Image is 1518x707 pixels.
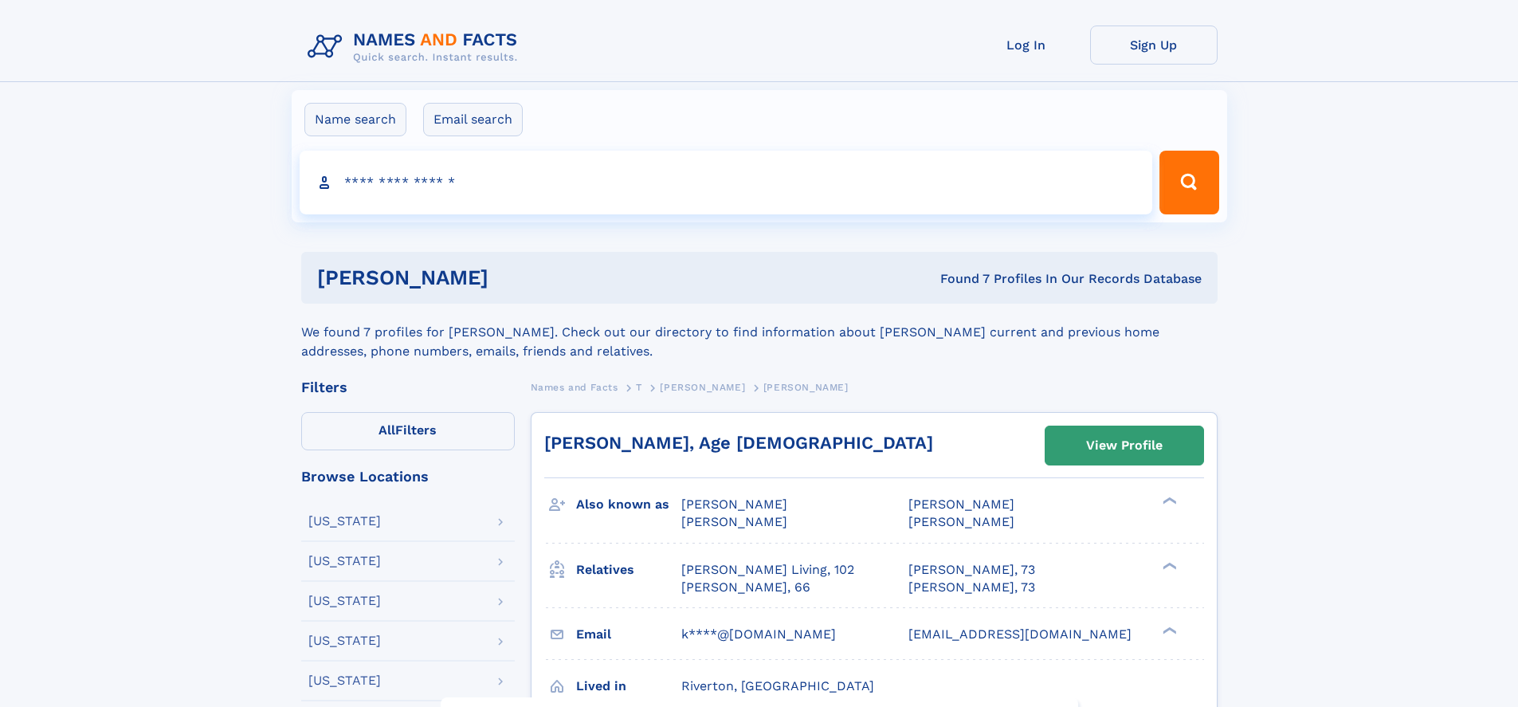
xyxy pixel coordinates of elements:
[1159,560,1178,571] div: ❯
[681,579,810,596] a: [PERSON_NAME], 66
[576,491,681,518] h3: Also known as
[301,304,1218,361] div: We found 7 profiles for [PERSON_NAME]. Check out our directory to find information about [PERSON_...
[1159,625,1178,635] div: ❯
[304,103,406,136] label: Name search
[636,382,642,393] span: T
[636,377,642,397] a: T
[308,555,381,568] div: [US_STATE]
[308,634,381,647] div: [US_STATE]
[576,621,681,648] h3: Email
[1159,151,1218,214] button: Search Button
[908,579,1035,596] a: [PERSON_NAME], 73
[908,497,1014,512] span: [PERSON_NAME]
[660,377,745,397] a: [PERSON_NAME]
[681,561,854,579] a: [PERSON_NAME] Living, 102
[301,380,515,395] div: Filters
[1090,26,1218,65] a: Sign Up
[576,556,681,583] h3: Relatives
[317,268,715,288] h1: [PERSON_NAME]
[660,382,745,393] span: [PERSON_NAME]
[379,422,395,438] span: All
[763,382,849,393] span: [PERSON_NAME]
[908,514,1014,529] span: [PERSON_NAME]
[308,595,381,607] div: [US_STATE]
[1086,427,1163,464] div: View Profile
[1159,496,1178,506] div: ❯
[1045,426,1203,465] a: View Profile
[308,515,381,528] div: [US_STATE]
[908,626,1132,642] span: [EMAIL_ADDRESS][DOMAIN_NAME]
[681,497,787,512] span: [PERSON_NAME]
[301,469,515,484] div: Browse Locations
[681,514,787,529] span: [PERSON_NAME]
[714,270,1202,288] div: Found 7 Profiles In Our Records Database
[308,674,381,687] div: [US_STATE]
[544,433,933,453] a: [PERSON_NAME], Age [DEMOGRAPHIC_DATA]
[681,678,874,693] span: Riverton, [GEOGRAPHIC_DATA]
[300,151,1153,214] input: search input
[531,377,618,397] a: Names and Facts
[301,26,531,69] img: Logo Names and Facts
[963,26,1090,65] a: Log In
[908,561,1035,579] a: [PERSON_NAME], 73
[576,673,681,700] h3: Lived in
[301,412,515,450] label: Filters
[423,103,523,136] label: Email search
